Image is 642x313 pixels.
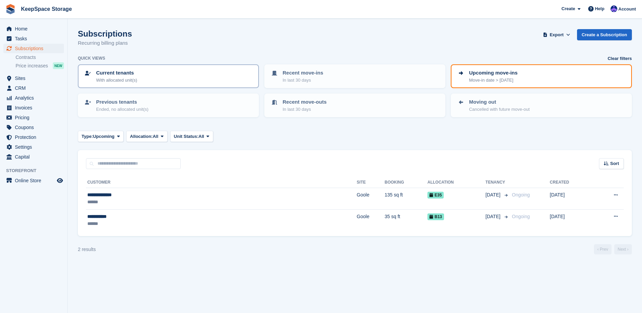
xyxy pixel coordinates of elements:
[385,188,428,210] td: 135 sq ft
[607,55,632,62] a: Clear filters
[96,98,149,106] p: Previous tenants
[16,63,48,69] span: Price increases
[15,123,56,132] span: Coupons
[15,24,56,34] span: Home
[593,244,633,254] nav: Page
[3,24,64,34] a: menu
[357,177,384,188] th: Site
[3,152,64,162] a: menu
[550,209,593,231] td: [DATE]
[15,44,56,53] span: Subscriptions
[16,54,64,61] a: Contracts
[486,191,502,199] span: [DATE]
[3,93,64,103] a: menu
[594,244,612,254] a: Previous
[3,113,64,122] a: menu
[15,74,56,83] span: Sites
[595,5,604,12] span: Help
[93,133,115,140] span: Upcoming
[3,132,64,142] a: menu
[561,5,575,12] span: Create
[3,44,64,53] a: menu
[16,62,64,69] a: Price increases NEW
[78,55,105,61] h6: Quick views
[18,3,74,15] a: KeepSpace Storage
[86,177,357,188] th: Customer
[512,192,530,197] span: Ongoing
[79,65,258,87] a: Current tenants With allocated unit(s)
[78,39,132,47] p: Recurring billing plans
[469,69,517,77] p: Upcoming move-ins
[357,209,384,231] td: Goole
[15,142,56,152] span: Settings
[15,132,56,142] span: Protection
[3,123,64,132] a: menu
[469,98,530,106] p: Moving out
[385,209,428,231] td: 35 sq ft
[15,93,56,103] span: Analytics
[130,133,153,140] span: Allocation:
[283,77,323,84] p: In last 30 days
[15,83,56,93] span: CRM
[385,177,428,188] th: Booking
[486,177,509,188] th: Tenancy
[451,94,631,117] a: Moving out Cancelled with future move-out
[53,62,64,69] div: NEW
[550,177,593,188] th: Created
[174,133,199,140] span: Unit Status:
[469,77,517,84] p: Move-in date > [DATE]
[15,152,56,162] span: Capital
[283,106,327,113] p: In last 30 days
[469,106,530,113] p: Cancelled with future move-out
[6,167,67,174] span: Storefront
[451,65,631,87] a: Upcoming move-ins Move-in date > [DATE]
[3,176,64,185] a: menu
[153,133,158,140] span: All
[199,133,204,140] span: All
[610,160,619,167] span: Sort
[15,103,56,112] span: Invoices
[427,213,444,220] span: B13
[611,5,617,12] img: Chloe Clark
[96,77,137,84] p: With allocated unit(s)
[56,176,64,185] a: Preview store
[15,176,56,185] span: Online Store
[96,106,149,113] p: Ended, no allocated unit(s)
[96,69,137,77] p: Current tenants
[265,65,445,87] a: Recent move-ins In last 30 days
[577,29,632,40] a: Create a Subscription
[3,142,64,152] a: menu
[357,188,384,210] td: Goole
[542,29,572,40] button: Export
[3,83,64,93] a: menu
[5,4,16,14] img: stora-icon-8386f47178a22dfd0bd8f6a31ec36ba5ce8667c1dd55bd0f319d3a0aa187defe.svg
[78,246,96,253] div: 2 results
[78,131,124,142] button: Type: Upcoming
[550,32,563,38] span: Export
[78,29,132,38] h1: Subscriptions
[427,192,444,199] span: E35
[283,98,327,106] p: Recent move-outs
[265,94,445,117] a: Recent move-outs In last 30 days
[79,94,258,117] a: Previous tenants Ended, no allocated unit(s)
[486,213,502,220] span: [DATE]
[614,244,632,254] a: Next
[3,34,64,43] a: menu
[427,177,486,188] th: Allocation
[126,131,168,142] button: Allocation: All
[3,103,64,112] a: menu
[82,133,93,140] span: Type:
[15,34,56,43] span: Tasks
[170,131,213,142] button: Unit Status: All
[15,113,56,122] span: Pricing
[618,6,636,13] span: Account
[550,188,593,210] td: [DATE]
[512,214,530,219] span: Ongoing
[283,69,323,77] p: Recent move-ins
[3,74,64,83] a: menu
